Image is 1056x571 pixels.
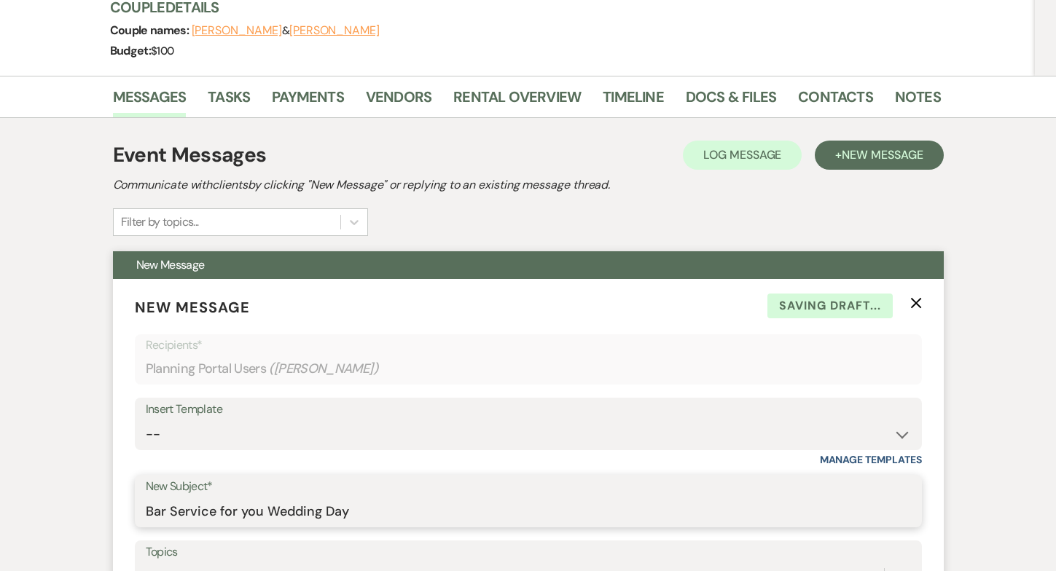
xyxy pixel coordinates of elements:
[208,85,250,117] a: Tasks
[192,25,282,36] button: [PERSON_NAME]
[146,355,911,383] div: Planning Portal Users
[192,23,380,38] span: &
[146,336,911,355] p: Recipients*
[798,85,873,117] a: Contacts
[767,294,893,318] span: Saving draft...
[815,141,943,170] button: +New Message
[683,141,802,170] button: Log Message
[113,140,267,170] h1: Event Messages
[110,43,152,58] span: Budget:
[895,85,941,117] a: Notes
[151,44,173,58] span: $100
[110,23,192,38] span: Couple names:
[121,213,199,231] div: Filter by topics...
[820,453,922,466] a: Manage Templates
[146,476,911,497] label: New Subject*
[113,176,944,194] h2: Communicate with clients by clicking "New Message" or replying to an existing message thread.
[366,85,431,117] a: Vendors
[135,298,250,317] span: New Message
[703,147,781,162] span: Log Message
[603,85,664,117] a: Timeline
[136,257,205,272] span: New Message
[272,85,344,117] a: Payments
[686,85,776,117] a: Docs & Files
[453,85,581,117] a: Rental Overview
[269,359,378,379] span: ( [PERSON_NAME] )
[113,85,187,117] a: Messages
[146,399,911,420] div: Insert Template
[146,542,911,563] label: Topics
[289,25,380,36] button: [PERSON_NAME]
[842,147,923,162] span: New Message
